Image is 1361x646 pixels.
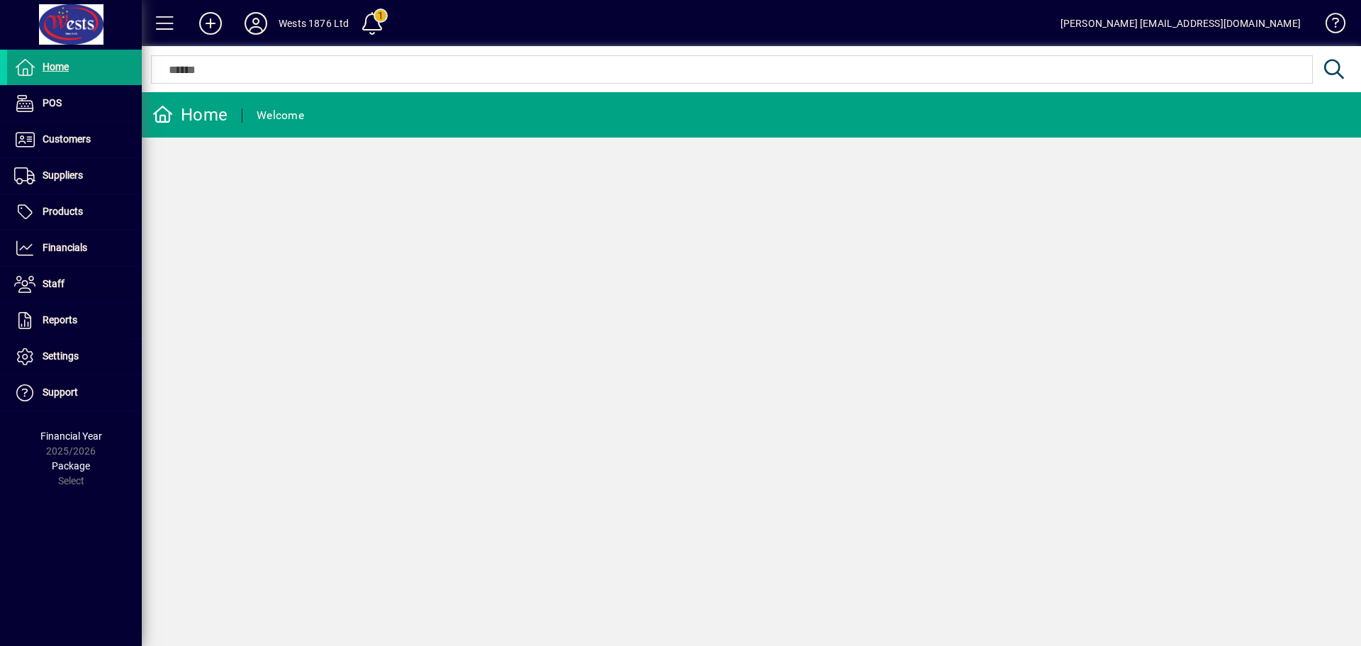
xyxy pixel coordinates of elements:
div: Welcome [257,104,304,127]
span: Package [52,460,90,472]
a: Staff [7,267,142,302]
a: POS [7,86,142,121]
span: Settings [43,350,79,362]
a: Reports [7,303,142,338]
span: Suppliers [43,169,83,181]
a: Products [7,194,142,230]
span: Customers [43,133,91,145]
a: Support [7,375,142,411]
span: Products [43,206,83,217]
div: Wests 1876 Ltd [279,12,349,35]
span: Financial Year [40,430,102,442]
span: Reports [43,314,77,325]
button: Profile [233,11,279,36]
div: Home [152,104,228,126]
div: [PERSON_NAME] [EMAIL_ADDRESS][DOMAIN_NAME] [1060,12,1301,35]
a: Financials [7,230,142,266]
span: POS [43,97,62,108]
a: Suppliers [7,158,142,194]
a: Knowledge Base [1315,3,1343,49]
span: Financials [43,242,87,253]
button: Add [188,11,233,36]
a: Settings [7,339,142,374]
a: Customers [7,122,142,157]
span: Staff [43,278,65,289]
span: Support [43,386,78,398]
span: Home [43,61,69,72]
